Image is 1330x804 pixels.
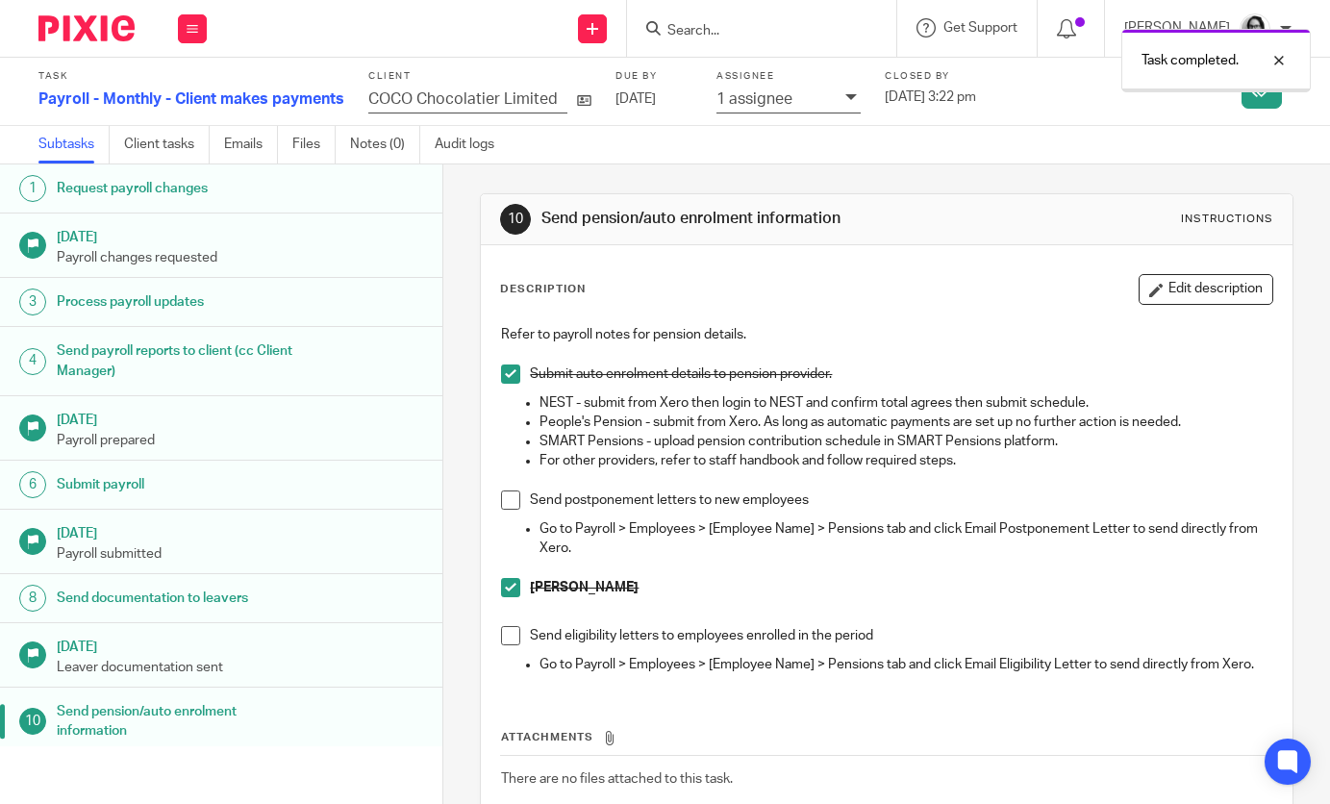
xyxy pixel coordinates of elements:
[501,732,593,742] span: Attachments
[540,413,1271,432] p: People's Pension - submit from Xero. As long as automatic payments are set up no further action i...
[19,585,46,612] div: 8
[57,544,423,564] p: Payroll submitted
[1142,51,1239,70] p: Task completed.
[540,451,1271,470] p: For other providers, refer to staff handbook and follow required steps.
[224,126,278,163] a: Emails
[292,126,336,163] a: Files
[350,126,420,163] a: Notes (0)
[540,519,1271,559] p: Go to Payroll > Employees > [Employee Name] > Pensions tab and click Email Postponement Letter to...
[57,248,423,267] p: Payroll changes requested
[540,655,1271,674] p: Go to Payroll > Employees > [Employee Name] > Pensions tab and click Email Eligibility Letter to ...
[530,364,1271,384] p: Submit auto enrolment details to pension provider.
[57,337,301,386] h1: Send payroll reports to client (cc Client Manager)
[57,697,301,746] h1: Send pension/auto enrolment information
[19,289,46,315] div: 3
[38,70,344,83] label: Task
[435,126,509,163] a: Audit logs
[500,282,586,297] p: Description
[368,90,558,108] p: COCO Chocolatier Limited
[19,175,46,202] div: 1
[57,431,423,450] p: Payroll prepared
[540,432,1271,451] p: SMART Pensions - upload pension contribution schedule in SMART Pensions platform.
[530,626,1271,645] p: Send eligibility letters to employees enrolled in the period
[57,470,301,499] h1: Submit payroll
[885,90,976,104] span: [DATE] 3:22 pm
[501,325,1271,344] p: Refer to payroll notes for pension details.
[19,348,46,375] div: 4
[541,209,928,229] h1: Send pension/auto enrolment information
[615,92,656,106] span: [DATE]
[19,471,46,498] div: 6
[501,772,733,786] span: There are no files attached to this task.
[368,70,591,83] label: Client
[615,70,692,83] label: Due by
[57,658,423,677] p: Leaver documentation sent
[38,15,135,41] img: Pixie
[57,174,301,203] h1: Request payroll changes
[38,89,344,109] p: Payroll - Monthly - Client makes payments
[1181,212,1273,227] div: Instructions
[57,633,423,657] h1: [DATE]
[38,126,110,163] a: Subtasks
[57,406,423,430] h1: [DATE]
[57,288,301,316] h1: Process payroll updates
[530,490,1271,510] p: Send postponement letters to new employees
[124,126,210,163] a: Client tasks
[57,519,423,543] h1: [DATE]
[19,708,46,735] div: 10
[530,581,639,594] strong: [PERSON_NAME]
[57,223,423,247] h1: [DATE]
[500,204,531,235] div: 10
[716,90,792,108] p: 1 assignee
[1240,13,1270,44] img: Profile%20photo.jpeg
[540,393,1271,413] p: NEST - submit from Xero then login to NEST and confirm total agrees then submit schedule.
[1139,274,1273,305] button: Edit description
[57,584,301,613] h1: Send documentation to leavers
